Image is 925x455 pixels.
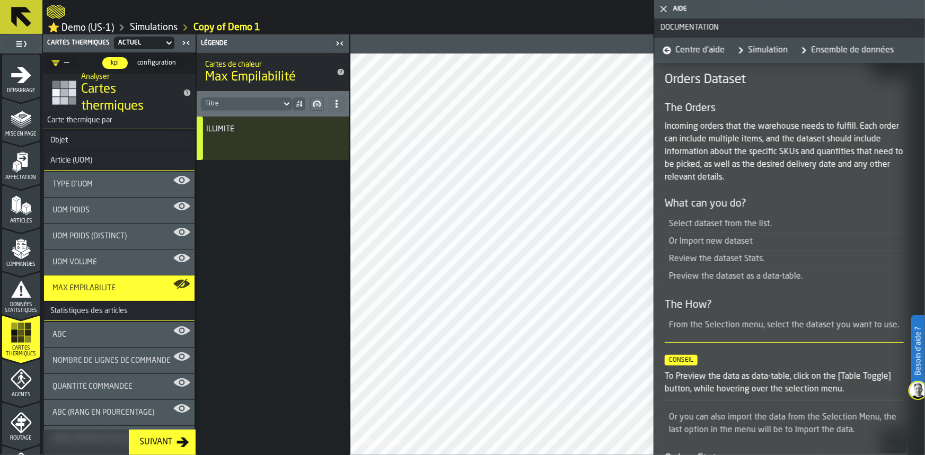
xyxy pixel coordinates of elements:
[81,70,174,81] h2: Sub Title
[44,275,195,301] div: stat-Max Empilabilité
[197,117,349,160] div: stat-
[2,302,40,314] span: Données statistiques
[173,374,190,391] label: button-toggle-Afficher sur la carte
[128,57,185,69] label: button-switch-multi-configuration
[133,58,180,68] span: configuration
[102,57,128,69] div: thumb
[2,131,40,137] span: Mise en page
[206,125,337,133] div: Title
[2,141,40,184] li: menu Affectation
[2,185,40,227] li: menu Articles
[52,356,186,365] div: Title
[2,392,40,398] span: Agents
[52,284,116,292] span: Max Empilabilité
[43,112,196,129] h3: title-section-Carte thermique par
[135,436,177,449] div: Suivant
[173,426,190,443] label: button-toggle-Afficher sur la carte
[52,382,186,391] div: Title
[2,98,40,140] li: menu Mise en page
[173,224,190,240] label: button-toggle-Afficher sur la carte
[44,136,74,145] div: Objet
[2,55,40,97] li: menu Démarrage
[310,97,324,111] button: button-
[52,408,186,417] div: Title
[112,37,177,49] div: DropdownMenuValue-23e60dad-4bf2-4a92-aa30-e3de7d38317a
[52,180,186,189] div: Title
[52,284,186,292] div: Title
[2,435,40,441] span: Routage
[205,58,324,69] h2: Sub Title
[52,356,171,365] span: Nombre de lignes de commande
[102,57,128,69] label: button-switch-multi-kpi
[47,57,78,69] div: DropdownMenuValue-
[2,359,40,401] li: menu Agents
[205,69,324,86] span: Max Empilabilité
[353,432,412,453] a: logo-header
[44,322,195,347] div: stat-ABC
[173,322,190,339] label: button-toggle-Afficher sur la carte
[44,302,195,321] h3: title-section-Statistiques des articles
[179,37,193,49] label: button-toggle-Fermez-moi
[52,206,90,215] span: UOM Poids
[2,345,40,357] span: Cartes thermiques
[206,125,234,133] div: Illimité
[52,206,186,215] div: Title
[332,37,347,50] label: button-toggle-Fermez-moi
[44,348,195,373] div: stat-Nombre de lignes de commande
[44,224,195,249] div: stat-UOM Poids (Distinct)
[44,307,134,315] div: Statistiques des articles
[205,100,277,108] div: DropdownMenuValue-
[130,22,178,33] a: link-to-/wh/i/103622fe-4b04-4da1-b95f-2619b9c959cc
[52,232,127,240] span: UOM Poids (Distinct)
[44,400,195,425] div: stat-ABC (Rang en Pourcentage)
[44,198,195,223] div: stat-UOM Poids
[2,315,40,358] li: menu Cartes thermiques
[118,39,160,47] div: DropdownMenuValue-23e60dad-4bf2-4a92-aa30-e3de7d38317a
[2,175,40,181] span: Affectation
[129,430,196,455] button: button-Suivant
[52,232,186,240] div: Title
[81,81,174,115] span: Cartes thermiques
[47,39,110,47] span: Cartes thermiques
[44,426,195,451] div: stat-Rang pourcentage cumulatif
[44,249,195,275] div: stat-UOM Volume
[52,331,186,339] div: Title
[107,58,124,68] span: kpi
[2,88,40,94] span: Démarrage
[52,382,133,391] span: Quantité Commandée
[2,228,40,271] li: menu Commandes
[173,198,190,215] label: button-toggle-Afficher sur la carte
[193,22,260,33] a: link-to-/wh/i/103622fe-4b04-4da1-b95f-2619b9c959cc/simulations/b45984fd-e49c-487d-ac16-b48c33c4b847
[51,57,69,69] div: DropdownMenuValue-
[52,258,186,266] div: Title
[2,402,40,444] li: menu Routage
[173,348,190,365] label: button-toggle-Afficher sur la carte
[52,408,154,417] span: ABC (Rang en Pourcentage)
[44,172,195,197] div: stat-Type d'UOM
[2,272,40,314] li: menu Données statistiques
[173,172,190,189] label: button-toggle-Afficher sur la carte
[44,374,195,399] div: stat-Quantité Commandée
[912,316,924,386] label: Besoin d'aide ?
[173,400,190,417] label: button-toggle-Afficher sur la carte
[44,156,99,165] div: Article (UOM)
[197,34,349,53] header: Légende
[47,2,65,21] a: logo-header
[2,262,40,267] span: Commandes
[173,249,190,266] label: button-toggle-Afficher sur la carte
[47,21,921,34] nav: Breadcrumb
[44,131,195,150] h3: title-section-Objet
[43,74,196,112] div: title-Cartes thermiques
[201,97,292,110] div: DropdownMenuValue-
[197,53,349,91] div: title-Max Empilabilité
[48,22,114,34] a: link-to-/wh/i/103622fe-4b04-4da1-b95f-2619b9c959cc
[52,331,66,339] span: ABC
[2,218,40,224] span: Articles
